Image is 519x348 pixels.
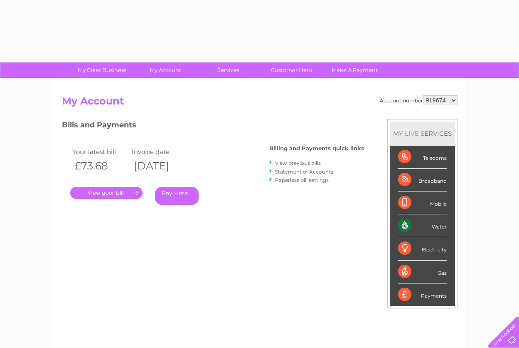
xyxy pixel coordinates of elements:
div: MY SERVICES [390,122,455,145]
div: Water [398,214,447,237]
a: Customer Help [257,62,326,78]
a: Services [194,62,263,78]
div: Mobile [398,191,447,214]
a: Statement of Accounts [275,169,333,175]
a: . [70,187,143,199]
td: Your latest bill [70,146,130,157]
a: My Clear Business [68,62,136,78]
div: Telecoms [398,146,447,169]
a: My Account [131,62,199,78]
div: Payments [398,283,447,306]
div: LIVE [403,129,421,137]
div: Gas [398,261,447,283]
td: Invoice date [130,146,189,157]
h4: Billing and Payments quick links [269,145,364,152]
a: Pay Here [155,187,199,205]
h3: Bills and Payments [62,119,364,134]
div: Broadband [398,169,447,191]
th: £73.68 [70,157,130,174]
h2: My Account [62,95,458,111]
a: Paperless bill settings [275,177,329,183]
a: View previous bills [275,160,321,166]
th: [DATE] [130,157,189,174]
div: Account number [380,95,458,105]
a: Make A Payment [320,62,389,78]
div: Electricity [398,237,447,260]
